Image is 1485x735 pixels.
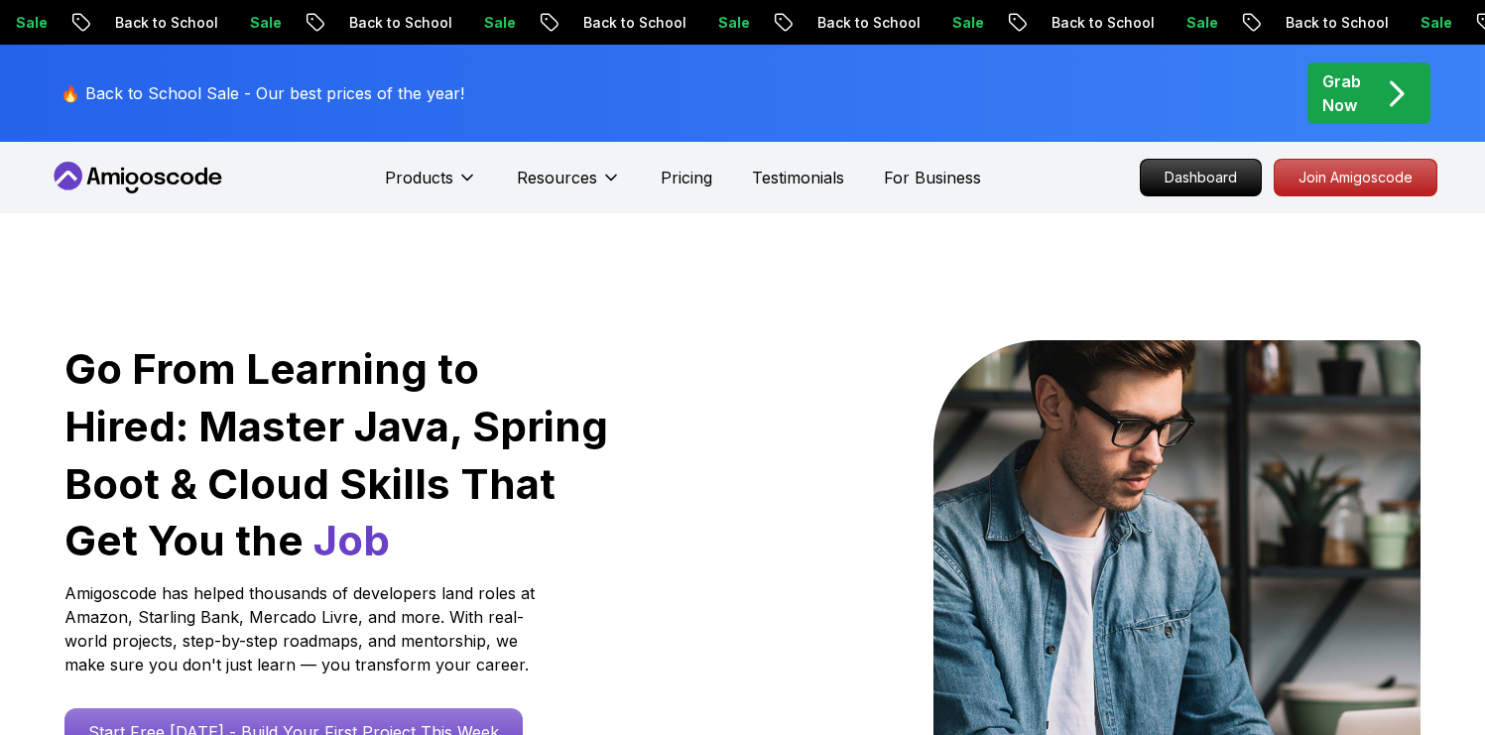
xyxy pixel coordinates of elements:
a: Pricing [661,166,712,189]
p: Sale [1167,13,1230,33]
p: Back to School [563,13,698,33]
p: 🔥 Back to School Sale - Our best prices of the year! [61,81,464,105]
a: Testimonials [752,166,844,189]
h1: Go From Learning to Hired: Master Java, Spring Boot & Cloud Skills That Get You the [64,340,611,569]
p: Amigoscode has helped thousands of developers land roles at Amazon, Starling Bank, Mercado Livre,... [64,581,541,676]
button: Products [385,166,477,205]
p: Resources [517,166,597,189]
p: Sale [1401,13,1464,33]
a: Dashboard [1140,159,1262,196]
p: Dashboard [1141,160,1261,195]
a: For Business [884,166,981,189]
p: Sale [464,13,528,33]
p: Back to School [1266,13,1401,33]
p: Back to School [798,13,932,33]
p: Products [385,166,453,189]
p: Join Amigoscode [1275,160,1436,195]
p: Sale [698,13,762,33]
p: Sale [932,13,996,33]
a: Join Amigoscode [1274,159,1437,196]
p: Sale [230,13,294,33]
p: Grab Now [1322,69,1361,117]
p: Back to School [1032,13,1167,33]
p: Back to School [329,13,464,33]
p: Back to School [95,13,230,33]
span: Job [313,515,390,565]
button: Resources [517,166,621,205]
